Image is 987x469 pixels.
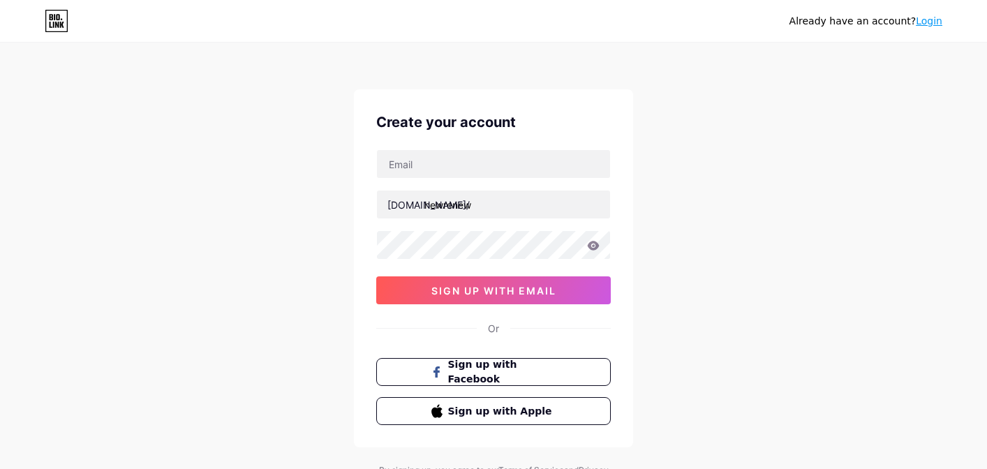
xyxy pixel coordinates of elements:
a: Login [916,15,942,27]
span: Sign up with Apple [448,404,556,419]
input: username [377,191,610,218]
div: Create your account [376,112,611,133]
button: sign up with email [376,276,611,304]
span: Sign up with Facebook [448,357,556,387]
button: Sign up with Apple [376,397,611,425]
input: Email [377,150,610,178]
button: Sign up with Facebook [376,358,611,386]
span: sign up with email [431,285,556,297]
div: [DOMAIN_NAME]/ [387,198,470,212]
div: Or [488,321,499,336]
div: Already have an account? [789,14,942,29]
